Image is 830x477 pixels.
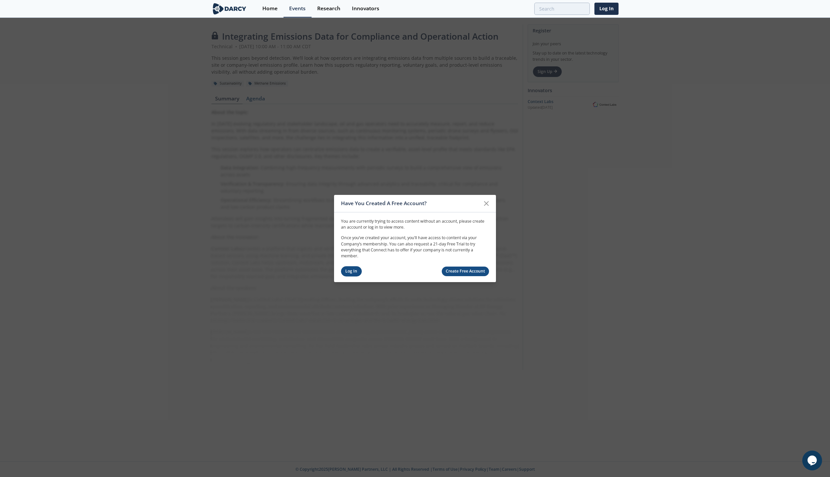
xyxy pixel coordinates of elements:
p: You are currently trying to access content without an account, please create an account or log in... [341,218,489,230]
img: logo-wide.svg [211,3,247,15]
a: Log In [341,266,362,276]
p: Once you’ve created your account, you’ll have access to content via your Company’s membership. Yo... [341,235,489,259]
iframe: chat widget [802,451,823,470]
input: Advanced Search [534,3,590,15]
a: Log In [594,3,619,15]
div: Home [262,6,278,11]
div: Innovators [352,6,379,11]
a: Create Free Account [442,267,489,276]
div: Research [317,6,340,11]
div: Events [289,6,306,11]
div: Have You Created A Free Account? [341,197,480,210]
